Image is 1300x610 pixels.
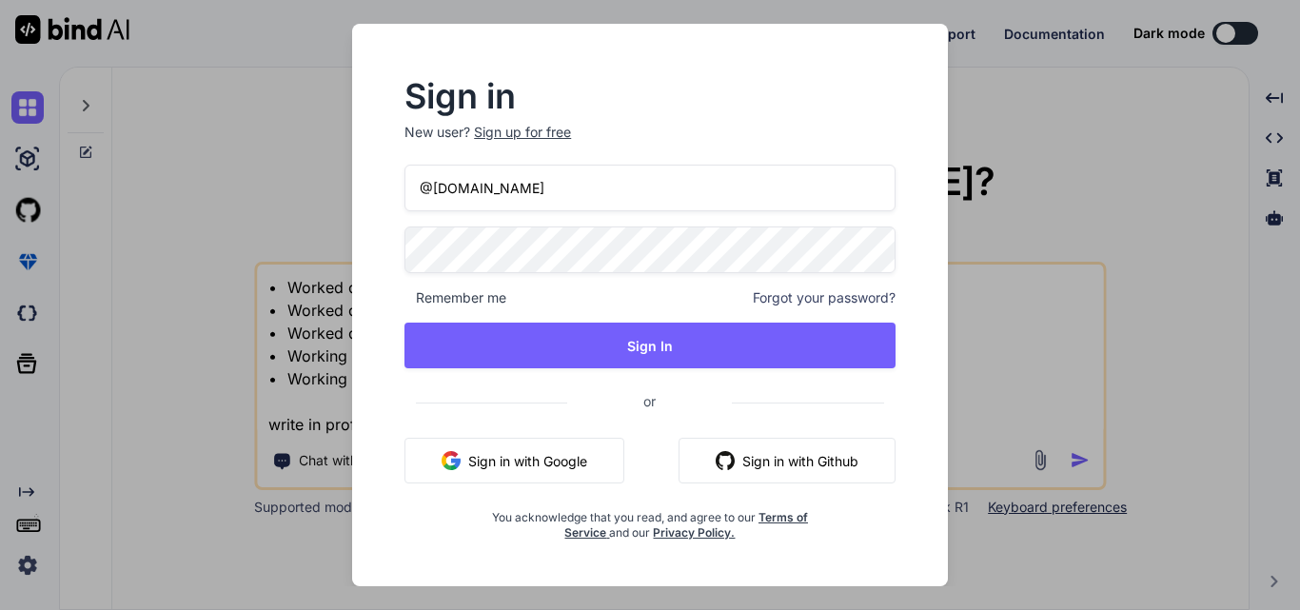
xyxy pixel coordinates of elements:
img: github [716,451,735,470]
span: Forgot your password? [753,288,896,307]
span: Remember me [404,288,506,307]
div: You acknowledge that you read, and agree to our and our [486,499,814,541]
input: Login or Email [404,165,896,211]
button: Sign In [404,323,896,368]
button: Sign in with Github [679,438,896,483]
a: Terms of Service [564,510,808,540]
div: Sign up for free [474,123,571,142]
p: New user? [404,123,896,165]
h2: Sign in [404,81,896,111]
img: google [442,451,461,470]
span: or [567,378,732,424]
button: Sign in with Google [404,438,624,483]
a: Privacy Policy. [653,525,735,540]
